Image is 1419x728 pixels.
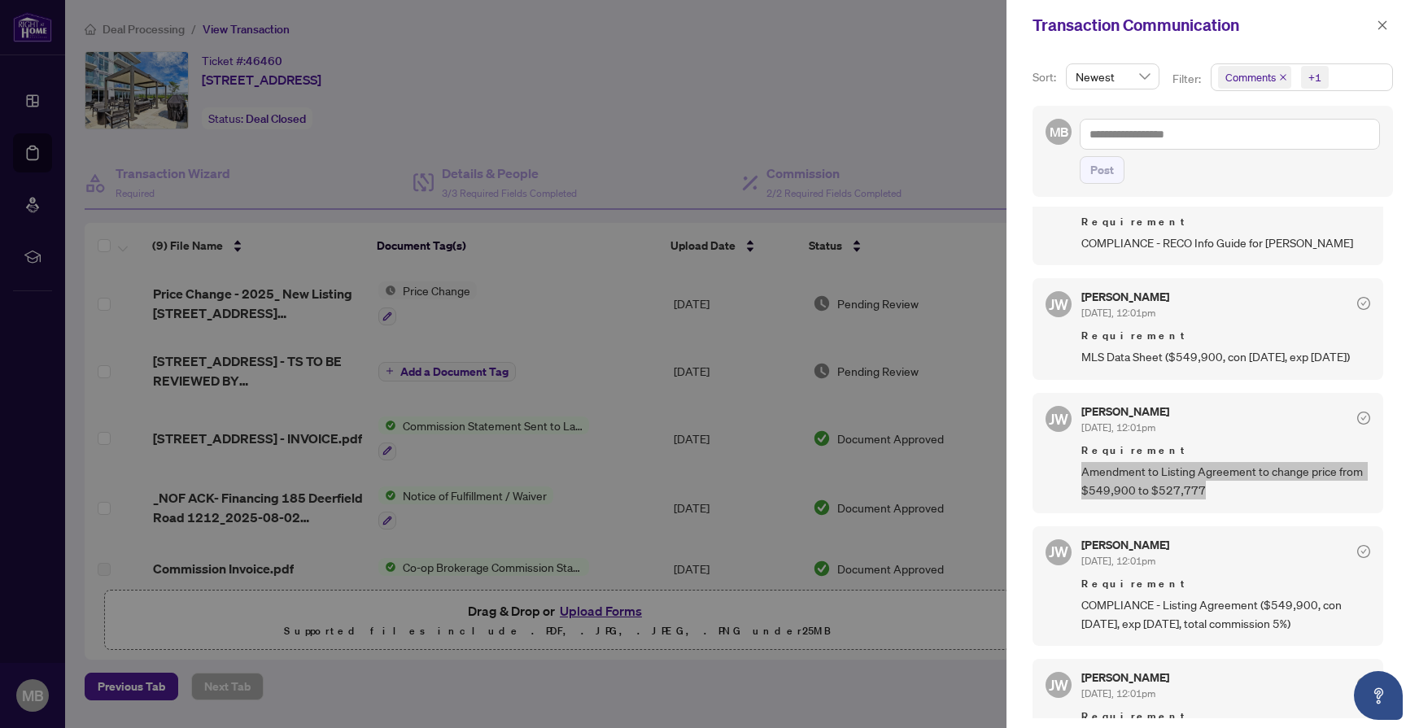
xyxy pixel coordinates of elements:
[1308,69,1321,85] div: +1
[1049,540,1068,563] span: JW
[1172,70,1203,88] p: Filter:
[1357,297,1370,310] span: check-circle
[1081,672,1169,683] h5: [PERSON_NAME]
[1081,291,1169,303] h5: [PERSON_NAME]
[1081,462,1370,500] span: Amendment to Listing Agreement to change price from $549,900 to $527,777
[1049,674,1068,696] span: JW
[1354,671,1403,720] button: Open asap
[1081,555,1155,567] span: [DATE], 12:01pm
[1049,122,1068,142] span: MB
[1081,214,1370,230] span: Requirement
[1033,68,1059,86] p: Sort:
[1049,408,1068,430] span: JW
[1357,545,1370,558] span: check-circle
[1377,20,1388,31] span: close
[1225,69,1276,85] span: Comments
[1218,66,1291,89] span: Comments
[1081,307,1155,319] span: [DATE], 12:01pm
[1081,687,1155,700] span: [DATE], 12:01pm
[1081,708,1370,725] span: Requirement
[1081,595,1370,634] span: COMPLIANCE - Listing Agreement ($549,900, con [DATE], exp [DATE], total commission 5%)
[1080,156,1124,184] button: Post
[1076,64,1150,89] span: Newest
[1033,13,1372,37] div: Transaction Communication
[1081,233,1370,252] span: COMPLIANCE - RECO Info Guide for [PERSON_NAME]
[1081,347,1370,366] span: MLS Data Sheet ($549,900, con [DATE], exp [DATE])
[1081,539,1169,551] h5: [PERSON_NAME]
[1081,442,1370,459] span: Requirement
[1357,412,1370,425] span: check-circle
[1357,678,1370,691] span: check-circle
[1081,576,1370,592] span: Requirement
[1081,421,1155,434] span: [DATE], 12:01pm
[1279,73,1287,81] span: close
[1081,406,1169,417] h5: [PERSON_NAME]
[1081,328,1370,344] span: Requirement
[1049,293,1068,316] span: JW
